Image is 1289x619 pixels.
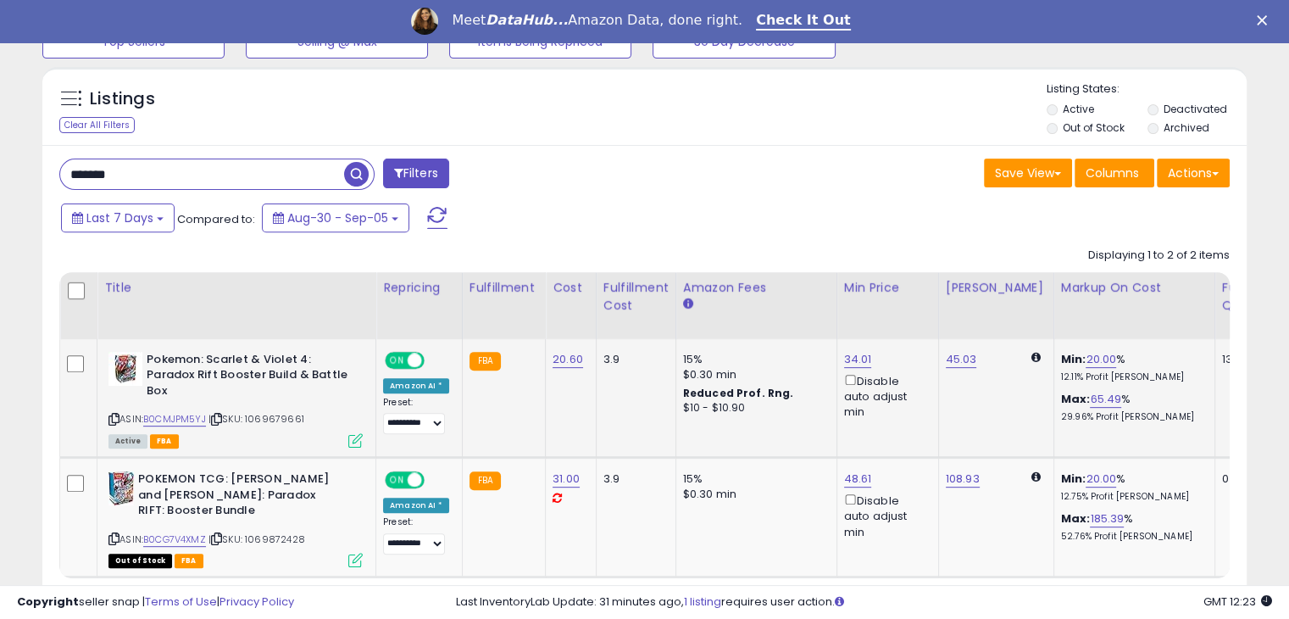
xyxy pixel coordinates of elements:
[143,533,206,547] a: B0CG7V4XMZ
[1090,510,1124,527] a: 185.39
[108,352,363,446] div: ASIN:
[108,471,134,505] img: 51p1UPCyZ0L._SL40_.jpg
[683,297,693,312] small: Amazon Fees.
[946,351,977,368] a: 45.03
[1063,102,1094,116] label: Active
[1047,81,1247,98] p: Listing States:
[1061,371,1202,383] p: 12.11% Profit [PERSON_NAME]
[386,473,408,488] span: ON
[1061,351,1086,367] b: Min:
[844,279,931,297] div: Min Price
[150,434,179,449] span: FBA
[147,352,353,404] b: Pokemon: Scarlet & Violet 4: Paradox Rift Booster Build & Battle Box
[138,471,344,523] b: POKEMON TCG: [PERSON_NAME] and [PERSON_NAME]: Paradox RIFT: Booster Bundle
[1061,411,1202,423] p: 29.96% Profit [PERSON_NAME]
[219,594,294,610] a: Privacy Policy
[1061,352,1202,383] div: %
[1075,159,1154,187] button: Columns
[684,594,721,610] a: 1 listing
[1222,352,1275,367] div: 13
[1257,15,1274,25] div: Close
[1061,471,1086,487] b: Min:
[17,594,294,611] div: seller snap | |
[553,351,583,368] a: 20.60
[287,209,388,226] span: Aug-30 - Sep-05
[104,279,369,297] div: Title
[208,533,305,546] span: | SKU: 1069872428
[383,159,449,188] button: Filters
[1061,279,1208,297] div: Markup on Cost
[262,204,409,232] button: Aug-30 - Sep-05
[411,8,438,35] img: Profile image for Georgie
[383,378,449,393] div: Amazon AI *
[145,594,217,610] a: Terms of Use
[844,491,925,540] div: Disable auto adjust min
[1061,391,1091,407] b: Max:
[177,211,255,227] span: Compared to:
[683,352,824,367] div: 15%
[603,279,669,315] div: Fulfillment Cost
[683,367,824,382] div: $0.30 min
[553,471,580,488] a: 31.00
[108,554,172,568] span: All listings that are currently out of stock and unavailable for purchase on Amazon
[984,159,1072,187] button: Save View
[1222,279,1281,315] div: Fulfillable Quantity
[946,471,980,488] a: 108.93
[422,473,449,488] span: OFF
[108,434,147,449] span: All listings currently available for purchase on Amazon
[452,12,742,29] div: Meet Amazon Data, done right.
[844,371,925,421] div: Disable auto adjust min
[1088,248,1230,264] div: Displaying 1 to 2 of 2 items
[844,471,872,488] a: 48.61
[108,352,142,386] img: 41aTbiAakTL._SL40_.jpg
[456,594,1272,611] div: Last InventoryLab Update: 31 minutes ago, requires user action.
[208,412,304,426] span: | SKU: 1069679661
[683,487,824,502] div: $0.30 min
[844,351,872,368] a: 34.01
[1222,471,1275,487] div: 0
[17,594,79,610] strong: Copyright
[61,204,175,232] button: Last 7 Days
[383,498,449,513] div: Amazon AI *
[1061,471,1202,503] div: %
[86,209,153,226] span: Last 7 Days
[1061,531,1202,543] p: 52.76% Profit [PERSON_NAME]
[108,471,363,566] div: ASIN:
[1086,351,1116,368] a: 20.00
[486,12,568,28] i: DataHub...
[1203,594,1272,610] span: 2025-09-14 12:23 GMT
[946,279,1047,297] div: [PERSON_NAME]
[1163,102,1226,116] label: Deactivated
[383,279,455,297] div: Repricing
[1061,510,1091,527] b: Max:
[683,471,824,487] div: 15%
[1086,471,1116,488] a: 20.00
[383,397,449,435] div: Preset:
[1163,120,1208,135] label: Archived
[1053,272,1214,339] th: The percentage added to the cost of goods (COGS) that forms the calculator for Min & Max prices.
[1061,511,1202,543] div: %
[683,401,824,415] div: $10 - $10.90
[683,279,830,297] div: Amazon Fees
[756,12,851,31] a: Check It Out
[175,554,203,568] span: FBA
[383,516,449,555] div: Preset:
[1063,120,1125,135] label: Out of Stock
[603,471,663,487] div: 3.9
[553,279,589,297] div: Cost
[90,87,155,111] h5: Listings
[1061,392,1202,423] div: %
[469,471,501,490] small: FBA
[603,352,663,367] div: 3.9
[683,386,794,400] b: Reduced Prof. Rng.
[469,352,501,371] small: FBA
[1086,165,1139,181] span: Columns
[386,353,408,367] span: ON
[59,117,135,133] div: Clear All Filters
[1061,491,1202,503] p: 12.75% Profit [PERSON_NAME]
[1157,159,1230,187] button: Actions
[143,412,206,427] a: B0CMJPM5YJ
[422,353,449,367] span: OFF
[1090,391,1121,408] a: 65.49
[469,279,538,297] div: Fulfillment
